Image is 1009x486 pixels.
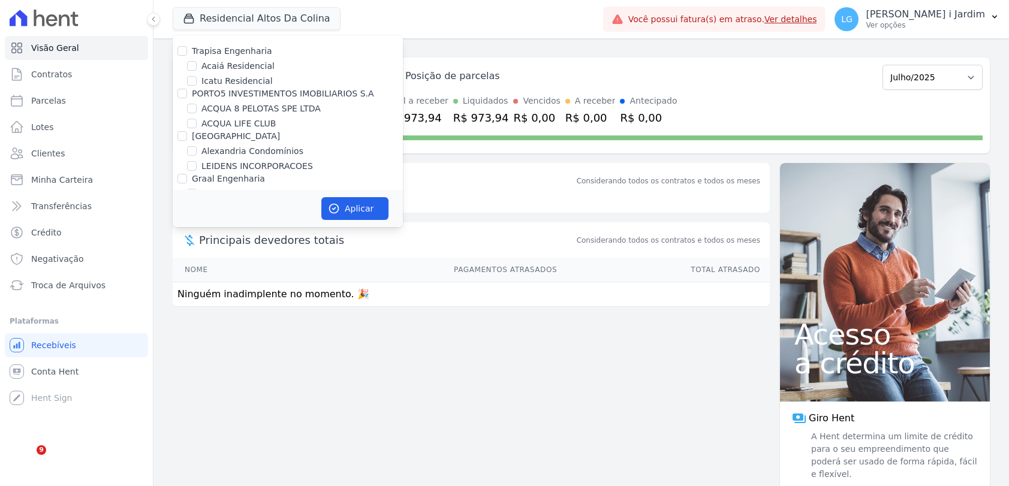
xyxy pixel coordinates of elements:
td: Ninguém inadimplente no momento. 🎉 [173,282,770,307]
label: ACQUA LIFE CLUB [201,117,276,130]
p: [PERSON_NAME] i Jardim [866,8,985,20]
span: Parcelas [31,95,66,107]
span: Giro Hent [809,411,854,425]
a: Contratos [5,62,148,86]
span: Clientes [31,147,65,159]
div: R$ 0,00 [513,110,560,126]
a: Crédito [5,221,148,244]
label: PORTO5 INVESTIMENTOS IMOBILIARIOS S.A [192,89,374,98]
div: R$ 0,00 [565,110,616,126]
a: Lotes [5,115,148,139]
th: Total Atrasado [558,258,770,282]
label: ACQUA 8 PELOTAS SPE LTDA [201,102,321,115]
a: Negativação [5,247,148,271]
a: Conta Hent [5,360,148,384]
span: Crédito [31,227,62,239]
a: Troca de Arquivos [5,273,148,297]
div: Posição de parcelas [405,69,500,83]
label: Icatu Residencial [201,75,273,87]
button: Residencial Altos Da Colina [173,7,341,30]
div: Antecipado [630,95,677,107]
label: [GEOGRAPHIC_DATA] [192,131,280,141]
div: R$ 0,00 [620,110,677,126]
p: Ver opções [866,20,985,30]
div: R$ 973,94 [453,110,509,126]
span: a crédito [794,349,975,378]
th: Nome [173,258,279,282]
span: Negativação [31,253,84,265]
span: Acesso [794,320,975,349]
a: Parcelas [5,89,148,113]
div: Total a receber [386,95,448,107]
a: Visão Geral [5,36,148,60]
a: Clientes [5,141,148,165]
a: Transferências [5,194,148,218]
span: LG [841,15,853,23]
label: LEIDENS INCORPORACOES [201,160,313,173]
span: Troca de Arquivos [31,279,106,291]
label: ALTOS DE SANTANA [201,188,285,200]
span: Transferências [31,200,92,212]
th: Pagamentos Atrasados [279,258,558,282]
span: Minha Carteira [31,174,93,186]
a: Ver detalhes [764,14,817,24]
div: R$ 973,94 [386,110,448,126]
div: Vencidos [523,95,560,107]
div: Liquidados [463,95,508,107]
span: A Hent determina um limite de crédito para o seu empreendimento que poderá ser usado de forma ráp... [809,430,978,481]
span: Contratos [31,68,72,80]
label: Trapisa Engenharia [192,46,272,56]
iframe: Intercom live chat [12,445,41,474]
span: Você possui fatura(s) em atraso. [628,13,817,26]
div: A receber [575,95,616,107]
span: Considerando todos os contratos e todos os meses [577,235,760,246]
div: Considerando todos os contratos e todos os meses [577,176,760,186]
span: Conta Hent [31,366,79,378]
span: Principais devedores totais [199,232,574,248]
label: Alexandria Condomínios [201,145,303,158]
label: Acaiá Residencial [201,60,275,73]
a: Recebíveis [5,333,148,357]
p: Sem saldo devedor no momento. 🎉 [173,189,770,213]
label: Graal Engenharia [192,174,265,183]
button: LG [PERSON_NAME] i Jardim Ver opções [825,2,1009,36]
div: Plataformas [10,314,143,328]
span: 9 [37,445,46,455]
button: Aplicar [321,197,388,220]
span: Lotes [31,121,54,133]
span: Recebíveis [31,339,76,351]
a: Minha Carteira [5,168,148,192]
span: Visão Geral [31,42,79,54]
